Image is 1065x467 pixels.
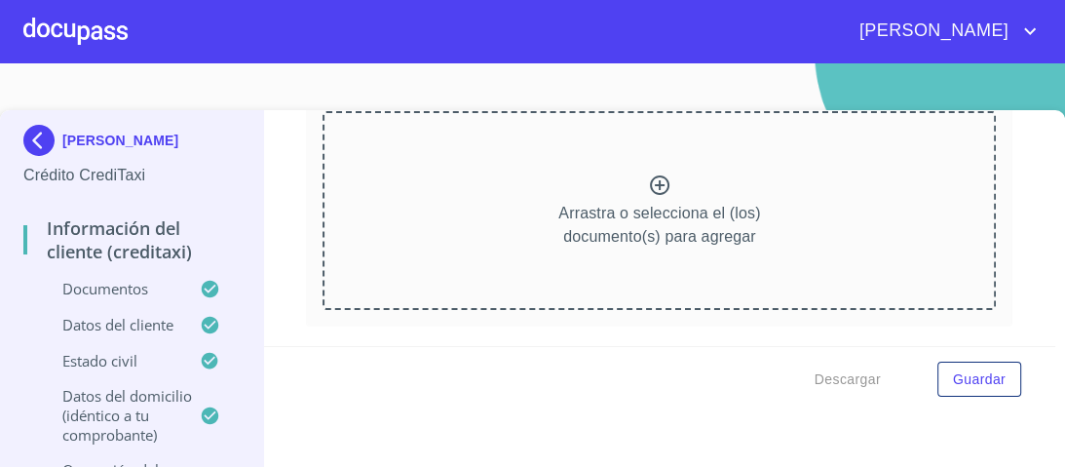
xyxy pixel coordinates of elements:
[953,368,1006,392] span: Guardar
[23,164,240,187] p: Crédito CrediTaxi
[558,202,760,249] p: Arrastra o selecciona el (los) documento(s) para agregar
[23,315,200,334] p: Datos del cliente
[845,16,1018,47] span: [PERSON_NAME]
[23,216,240,263] p: Información del cliente (Creditaxi)
[23,351,200,370] p: Estado Civil
[807,362,889,398] button: Descargar
[23,125,62,156] img: Docupass spot blue
[815,368,881,392] span: Descargar
[23,279,200,298] p: Documentos
[23,125,240,164] div: [PERSON_NAME]
[62,133,178,148] p: [PERSON_NAME]
[845,16,1042,47] button: account of current user
[23,386,200,445] p: Datos del domicilio (idéntico a tu comprobante)
[937,362,1021,398] button: Guardar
